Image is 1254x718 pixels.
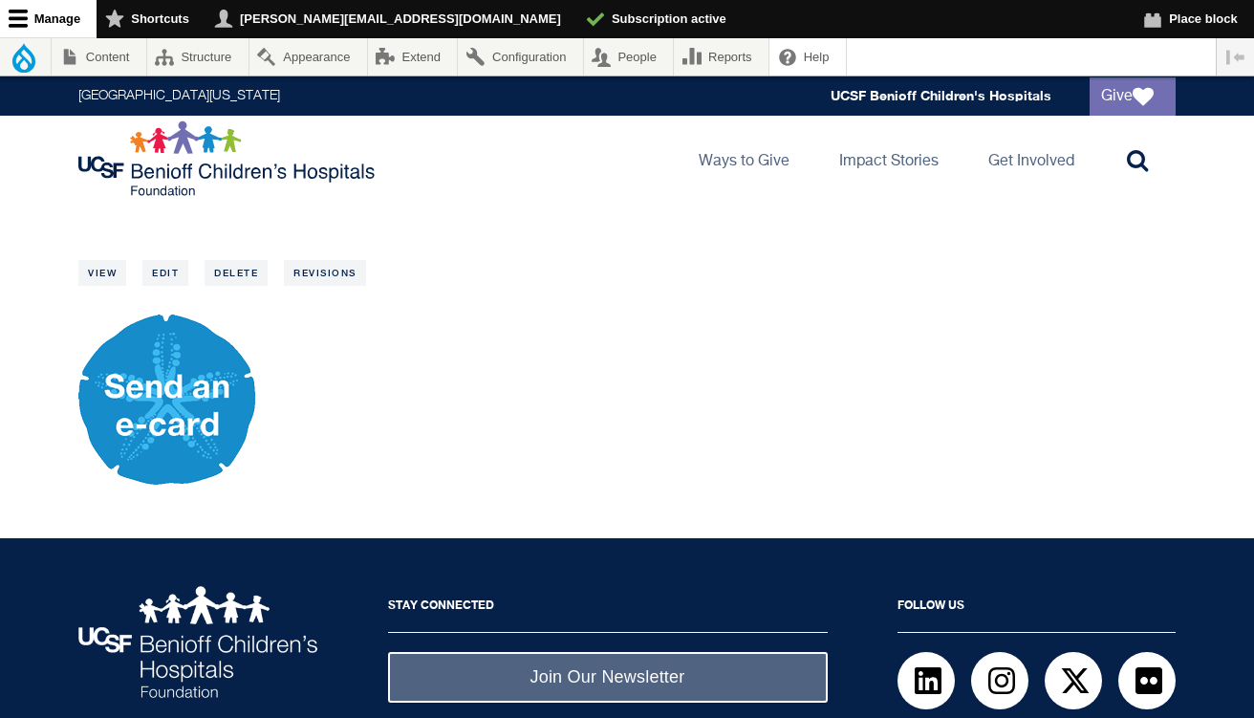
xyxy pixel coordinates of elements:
[973,116,1090,202] a: Get Involved
[458,38,582,76] a: Configuration
[205,260,268,286] a: Delete
[388,586,828,633] h2: Stay Connected
[78,260,126,286] a: View
[769,38,846,76] a: Help
[78,586,317,698] img: UCSF Benioff Children's Hospitals
[1217,38,1254,76] button: Vertical orientation
[147,38,249,76] a: Structure
[388,652,828,703] a: Join Our Newsletter
[683,116,805,202] a: Ways to Give
[831,88,1051,104] a: UCSF Benioff Children's Hospitals
[52,38,146,76] a: Content
[284,260,366,286] a: Revisions
[142,260,188,286] a: Edit
[78,90,280,103] a: [GEOGRAPHIC_DATA][US_STATE]
[78,120,379,197] img: Logo for UCSF Benioff Children's Hospitals Foundation
[674,38,768,76] a: Reports
[78,315,255,485] img: Send an eCard for Halloween
[1090,77,1176,116] a: Give
[249,38,367,76] a: Appearance
[584,38,674,76] a: People
[897,586,1176,633] h2: Follow Us
[824,116,954,202] a: Impact Stories
[368,38,458,76] a: Extend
